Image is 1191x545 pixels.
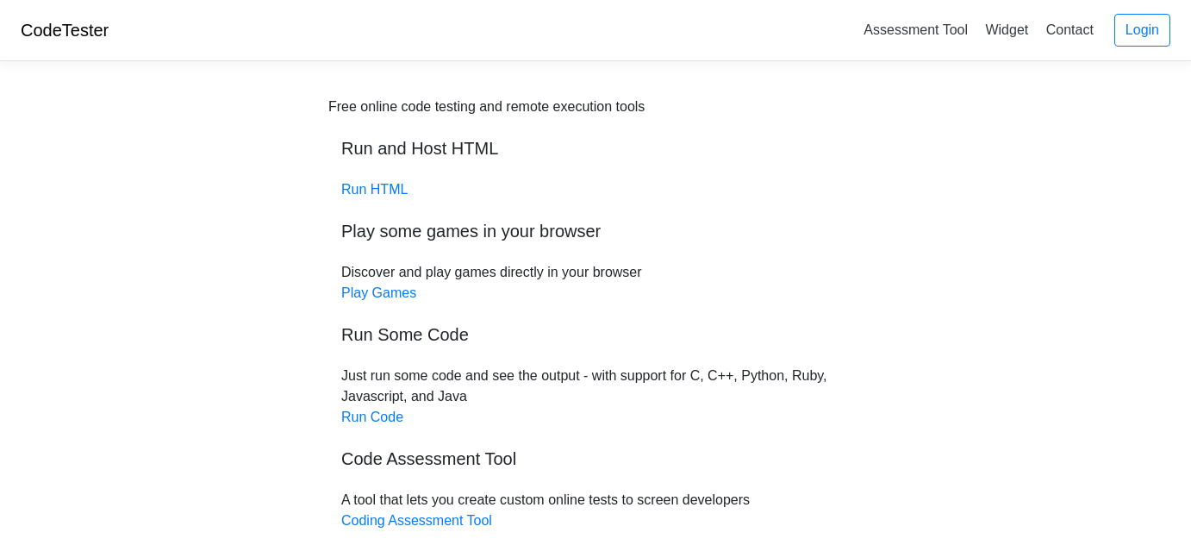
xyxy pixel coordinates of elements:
a: Run Code [341,410,403,424]
div: Free online code testing and remote execution tools [328,97,645,117]
h5: Run Some Code [341,324,850,345]
a: Login [1114,14,1170,47]
h5: Play some games in your browser [341,221,850,241]
h5: Code Assessment Tool [341,448,850,469]
h5: Run and Host HTML [341,138,850,159]
a: Assessment Tool [857,16,975,44]
a: Widget [978,16,1035,44]
a: Play Games [341,285,416,300]
a: Contact [1039,16,1101,44]
a: Coding Assessment Tool [341,513,492,528]
a: CodeTester [21,21,109,40]
a: Run HTML [341,182,408,197]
